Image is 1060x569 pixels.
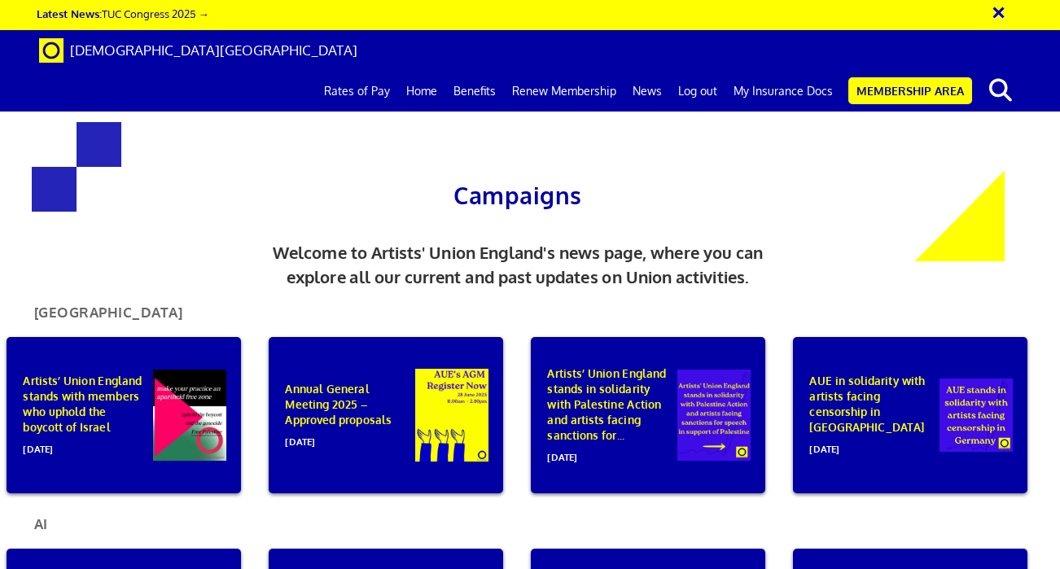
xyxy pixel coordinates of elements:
span: [DATE] [809,435,935,457]
span: [DATE] [285,427,410,449]
a: AUE in solidarity with artists facing censorship in [GEOGRAPHIC_DATA][DATE] [781,337,1040,493]
a: My Insurance Docs [725,71,841,112]
a: Log out [670,71,725,112]
span: Campaigns [453,181,581,210]
button: search [975,73,1025,107]
p: Artists’ Union England stands with members who uphold the boycott of Israel [23,373,148,457]
a: Artists’ Union England stands in solidarity with Palestine Action and artists facing sanctions fo... [519,337,777,493]
h2: AI [22,517,60,539]
a: Latest News:TUC Congress 2025 → [37,7,209,20]
p: AUE in solidarity with artists facing censorship in [GEOGRAPHIC_DATA] [809,373,935,457]
p: Annual General Meeting 2025 – Approved proposals [285,381,410,449]
a: News [624,71,670,112]
h2: [GEOGRAPHIC_DATA] [22,305,195,327]
span: [DATE] [23,435,148,457]
span: [DEMOGRAPHIC_DATA][GEOGRAPHIC_DATA] [70,42,357,59]
a: Brand [DEMOGRAPHIC_DATA][GEOGRAPHIC_DATA] [27,30,370,71]
a: Rates of Pay [316,71,398,112]
span: [DATE] [547,443,672,465]
a: Membership Area [848,77,972,104]
a: Home [398,71,445,112]
a: Benefits [445,71,504,112]
p: Welcome to Artists' Union England's news page, where you can explore all our current and past upd... [252,240,784,290]
a: Renew Membership [504,71,624,112]
a: Annual General Meeting 2025 – Approved proposals[DATE] [256,337,515,493]
strong: Latest News: [37,7,102,20]
p: Artists’ Union England stands in solidarity with Palestine Action and artists facing sanctions fo... [547,365,672,465]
